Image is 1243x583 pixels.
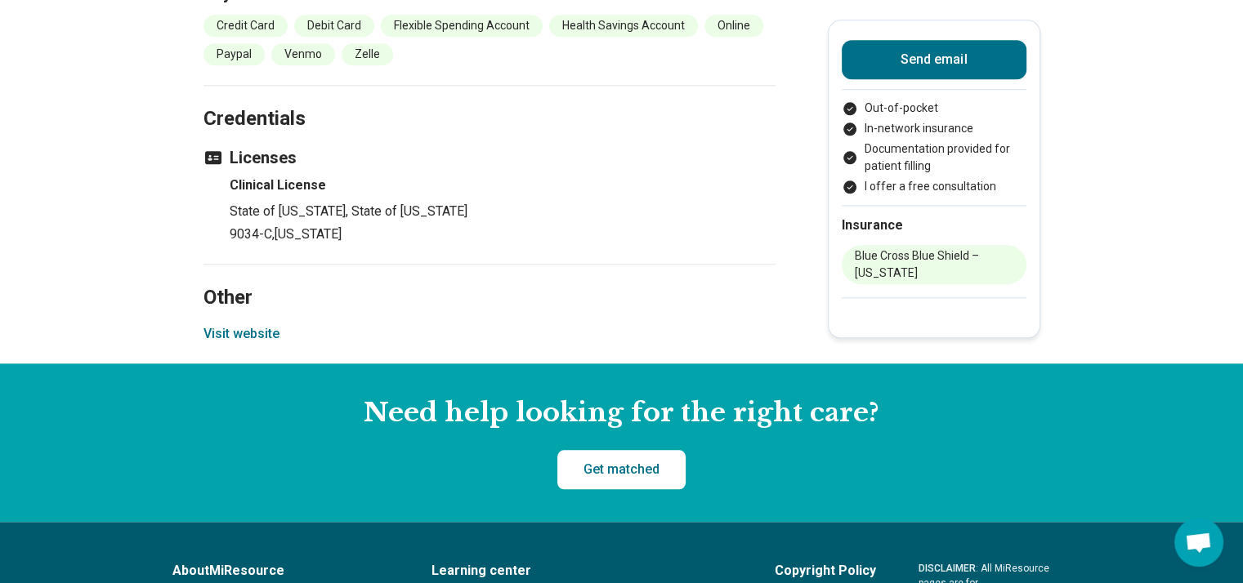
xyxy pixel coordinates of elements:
[842,245,1026,284] li: Blue Cross Blue Shield – [US_STATE]
[557,450,686,489] a: Get matched
[203,324,279,344] button: Visit website
[203,15,288,37] li: Credit Card
[704,15,763,37] li: Online
[842,100,1026,117] li: Out-of-pocket
[842,40,1026,79] button: Send email
[381,15,543,37] li: Flexible Spending Account
[1174,518,1223,567] div: Open chat
[431,561,732,581] a: Learning center
[13,396,1230,430] h2: Need help looking for the right care?
[919,563,976,574] span: DISCLAIMER
[294,15,374,37] li: Debit Card
[842,178,1026,195] li: I offer a free consultation
[203,245,776,312] h2: Other
[271,43,335,65] li: Venmo
[842,140,1026,175] li: Documentation provided for patient filling
[775,561,876,581] a: Copyright Policy
[272,226,342,242] span: , [US_STATE]
[230,202,776,221] p: State of [US_STATE], State of [US_STATE]
[842,100,1026,195] ul: Payment options
[549,15,698,37] li: Health Savings Account
[230,225,776,244] p: 9034-C
[342,43,393,65] li: Zelle
[842,216,1026,235] h2: Insurance
[172,561,389,581] a: AboutMiResource
[842,120,1026,137] li: In-network insurance
[203,43,265,65] li: Paypal
[230,176,776,195] h4: Clinical License
[203,66,776,133] h2: Credentials
[203,146,776,169] h3: Licenses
